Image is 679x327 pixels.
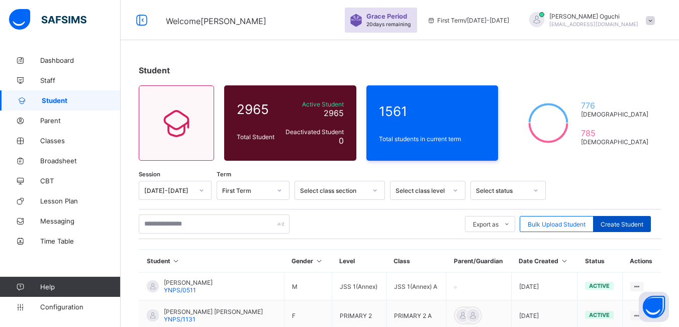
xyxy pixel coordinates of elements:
[40,177,121,185] span: CBT
[581,100,648,111] span: 776
[40,76,121,84] span: Staff
[473,221,499,228] span: Export as
[164,286,196,294] span: YNPS/0511
[284,250,332,273] th: Gender
[427,17,509,24] span: session/term information
[639,292,669,322] button: Open asap
[40,217,121,225] span: Messaging
[315,257,323,265] i: Sort in Ascending Order
[519,12,660,29] div: ChristinaOguchi
[172,257,180,265] i: Sort in Ascending Order
[237,101,278,117] span: 2965
[511,250,577,273] th: Date Created
[446,250,512,273] th: Parent/Guardian
[366,13,407,20] span: Grace Period
[139,65,170,75] span: Student
[332,273,386,300] td: JSS 1(Annex)
[164,308,263,315] span: [PERSON_NAME] [PERSON_NAME]
[386,250,446,273] th: Class
[222,187,271,194] div: First Term
[166,16,266,26] span: Welcome [PERSON_NAME]
[577,250,623,273] th: Status
[139,250,284,273] th: Student
[560,257,568,265] i: Sort in Ascending Order
[350,14,362,27] img: sticker-purple.71386a28dfed39d6af7621340158ba97.svg
[396,187,447,194] div: Select class level
[589,282,610,289] span: active
[40,117,121,125] span: Parent
[40,237,121,245] span: Time Table
[40,56,121,64] span: Dashboard
[339,136,344,146] span: 0
[284,273,332,300] td: M
[386,273,446,300] td: JSS 1(Annex) A
[476,187,527,194] div: Select status
[300,187,366,194] div: Select class section
[40,303,120,311] span: Configuration
[601,221,643,228] span: Create Student
[511,273,577,300] td: [DATE]
[589,311,610,318] span: active
[379,135,486,143] span: Total students in current term
[40,157,121,165] span: Broadsheet
[366,21,411,27] span: 20 days remaining
[217,171,231,178] span: Term
[332,250,386,273] th: Level
[139,171,160,178] span: Session
[581,111,648,118] span: [DEMOGRAPHIC_DATA]
[549,13,638,20] span: [PERSON_NAME] Oguchi
[40,137,121,145] span: Classes
[42,96,121,104] span: Student
[549,21,638,27] span: [EMAIL_ADDRESS][DOMAIN_NAME]
[164,315,196,323] span: YNPS/1131
[324,108,344,118] span: 2965
[622,250,661,273] th: Actions
[234,131,281,143] div: Total Student
[40,197,121,205] span: Lesson Plan
[164,279,213,286] span: [PERSON_NAME]
[283,128,344,136] span: Deactivated Student
[144,187,193,194] div: [DATE]-[DATE]
[581,128,648,138] span: 785
[379,103,486,119] span: 1561
[528,221,586,228] span: Bulk Upload Student
[581,138,648,146] span: [DEMOGRAPHIC_DATA]
[9,9,86,30] img: safsims
[40,283,120,291] span: Help
[283,100,344,108] span: Active Student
